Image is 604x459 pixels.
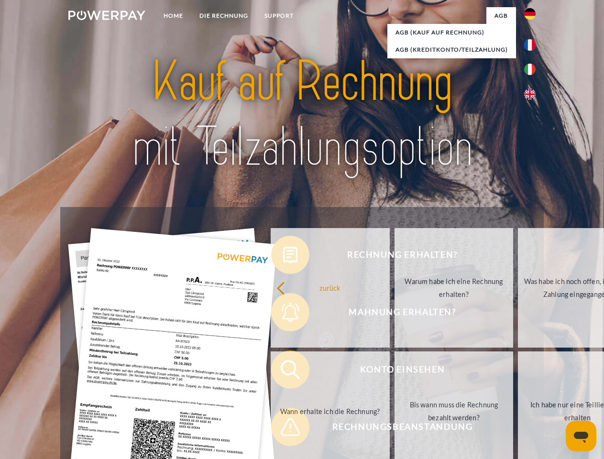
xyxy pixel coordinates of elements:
iframe: Schaltfläche zum Öffnen des Messaging-Fensters [566,421,596,451]
a: SUPPORT [256,7,302,24]
img: en [524,88,536,100]
a: AGB (Kreditkonto/Teilzahlung) [387,41,516,58]
div: zurück [276,281,384,294]
img: de [524,8,536,20]
img: title-powerpay_de.svg [91,46,513,183]
img: logo-powerpay-white.svg [68,11,145,20]
img: fr [524,39,536,51]
a: agb [486,7,516,24]
div: Warum habe ich eine Rechnung erhalten? [400,275,508,301]
img: it [524,64,536,75]
a: AGB (Kauf auf Rechnung) [387,24,516,41]
div: Bis wann muss die Rechnung bezahlt werden? [400,398,508,424]
a: Home [155,7,191,24]
a: DIE RECHNUNG [191,7,256,24]
div: Wann erhalte ich die Rechnung? [276,404,384,417]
